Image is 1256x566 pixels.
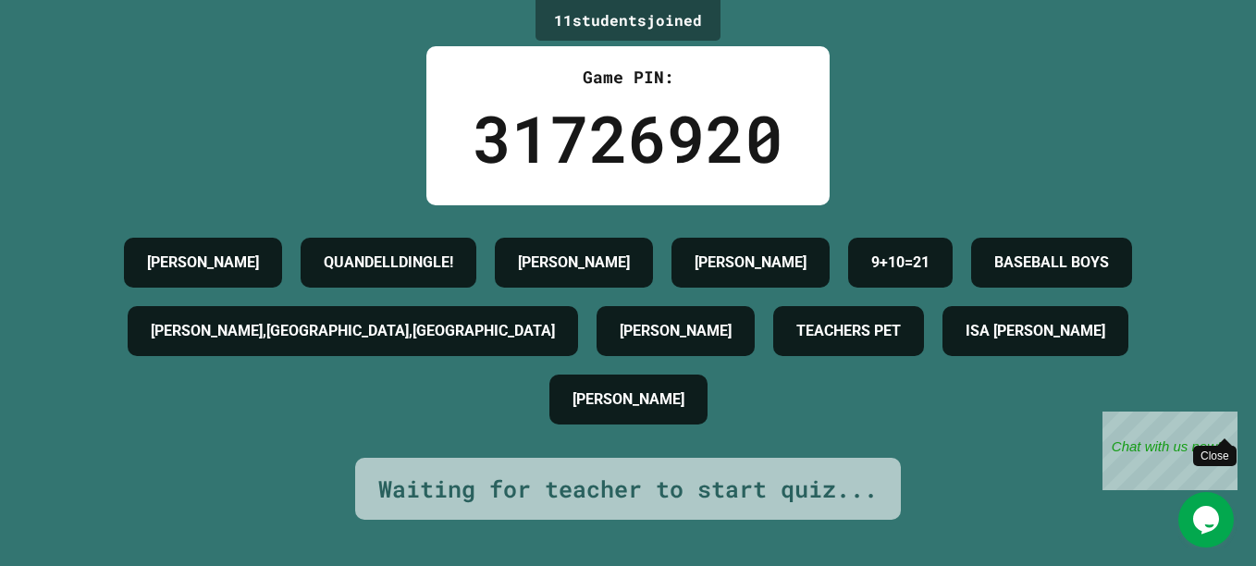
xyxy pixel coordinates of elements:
div: Game PIN: [473,65,783,90]
h4: [PERSON_NAME] [573,388,684,411]
iframe: chat widget [1102,412,1238,490]
h4: TEACHERS PET [796,320,901,342]
h4: 9+10=21 [871,252,930,274]
iframe: chat widget [1178,492,1238,548]
h4: [PERSON_NAME] [147,252,259,274]
h4: [PERSON_NAME] [695,252,807,274]
div: Waiting for teacher to start quiz... [378,472,878,507]
h4: [PERSON_NAME] [518,252,630,274]
h4: BASEBALL BOYS [994,252,1109,274]
h4: [PERSON_NAME] [620,320,732,342]
h4: [PERSON_NAME],[GEOGRAPHIC_DATA],[GEOGRAPHIC_DATA] [151,320,555,342]
div: 31726920 [473,90,783,187]
h4: ISA [PERSON_NAME] [966,320,1105,342]
h4: QUANDELLDINGLE! [324,252,453,274]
